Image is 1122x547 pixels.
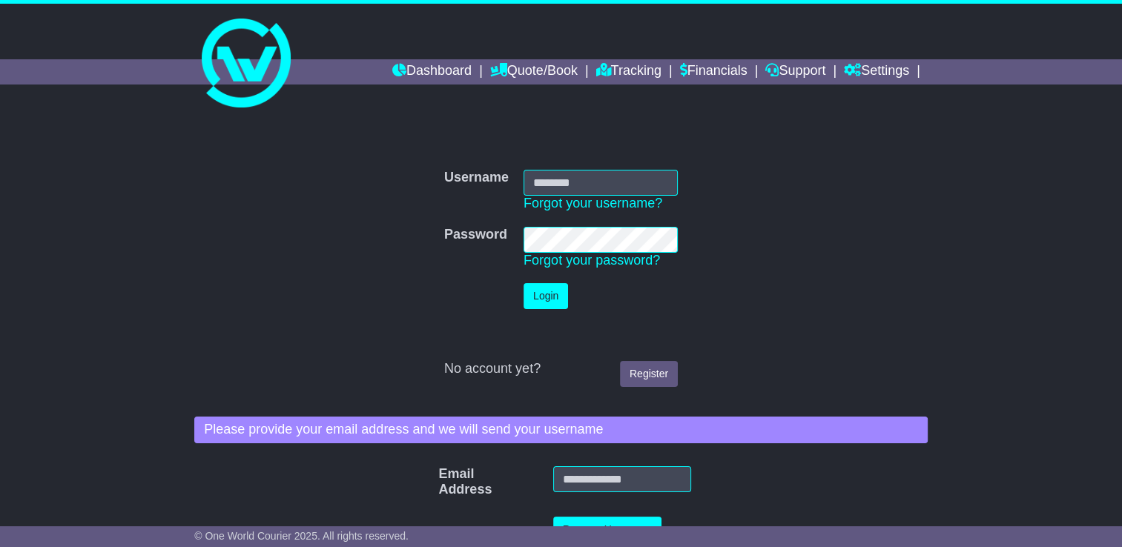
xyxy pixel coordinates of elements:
[490,59,578,84] a: Quote/Book
[524,196,662,210] a: Forgot your username?
[444,361,678,377] div: No account yet?
[596,59,661,84] a: Tracking
[444,170,509,186] label: Username
[431,466,458,498] label: Email Address
[844,59,909,84] a: Settings
[553,517,662,543] button: Recover Username
[524,253,660,268] a: Forgot your password?
[194,417,928,443] div: Please provide your email address and we will send your username
[524,283,568,309] button: Login
[620,361,678,387] a: Register
[194,530,409,542] span: © One World Courier 2025. All rights reserved.
[680,59,748,84] a: Financials
[765,59,825,84] a: Support
[392,59,472,84] a: Dashboard
[444,227,507,243] label: Password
